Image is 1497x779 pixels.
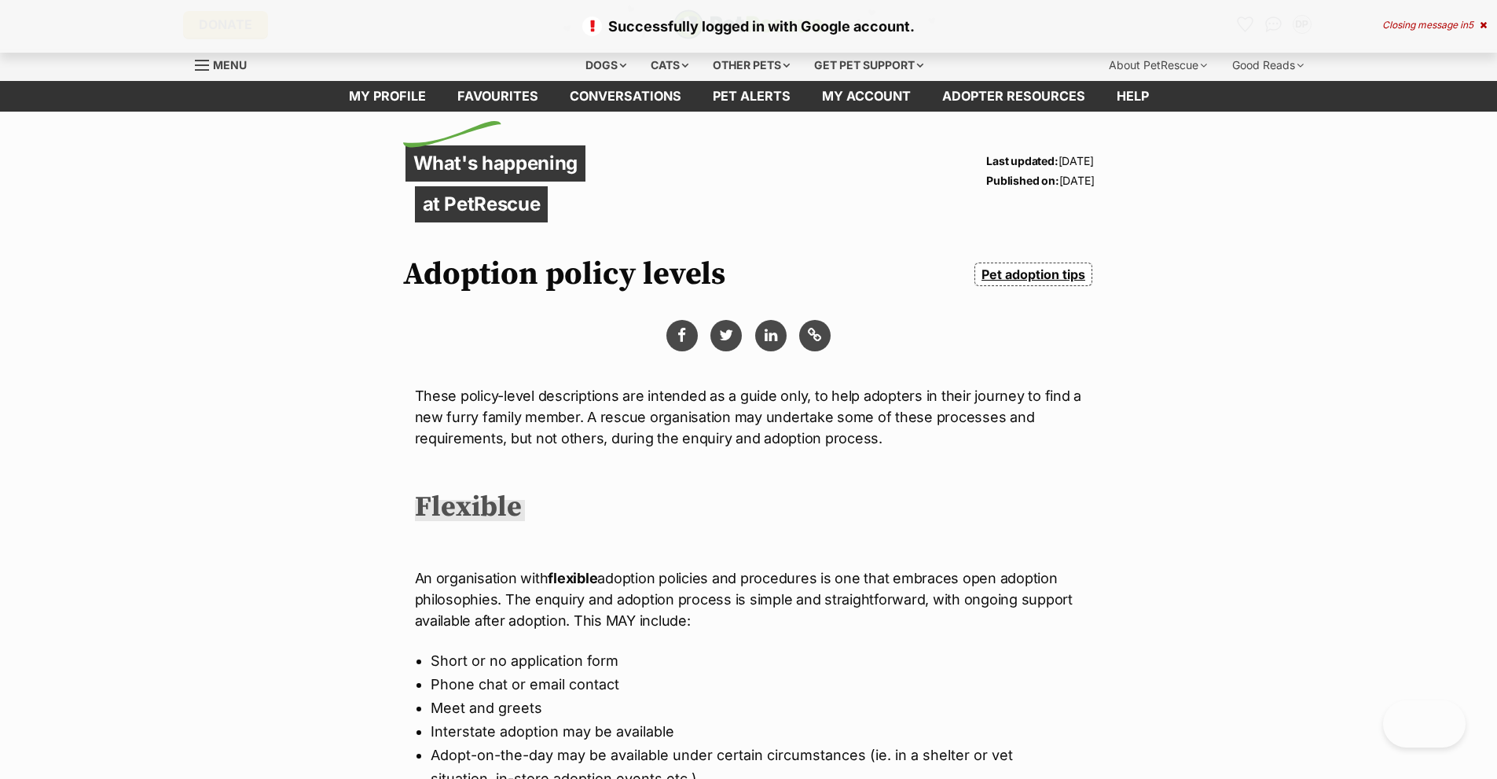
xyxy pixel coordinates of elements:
img: decorative flick [403,121,501,148]
button: Share via facebook [666,320,698,351]
p: What's happening [405,145,586,182]
h1: Adoption policy levels [403,256,725,292]
div: Other pets [702,50,801,81]
p: at PetRescue [415,186,549,222]
a: Pet alerts [697,81,806,112]
div: Dogs [574,50,637,81]
a: Share via Linkedin [755,320,787,351]
a: My account [806,81,926,112]
a: conversations [554,81,697,112]
a: Help [1101,81,1165,112]
li: Phone chat or email contact [431,673,1067,696]
a: Share via Twitter [710,320,742,351]
strong: flexible [548,570,597,586]
li: Meet and greets [431,696,1067,720]
iframe: Help Scout Beacon - Open [1383,700,1466,748]
li: Interstate adoption may be available [431,720,1067,744]
button: Copy link [799,320,831,351]
span: Menu [213,58,247,72]
div: About PetRescue [1098,50,1218,81]
p: An organisation with adoption policies and procedures is one that embraces open adoption philosop... [415,568,1083,631]
a: Adopter resources [926,81,1101,112]
p: These policy-level descriptions are intended as a guide only, to help adopters in their journey t... [415,385,1083,449]
h2: Flexible [415,491,525,525]
strong: Published on: [986,174,1059,187]
a: Favourites [442,81,554,112]
a: Menu [195,50,258,78]
a: Pet adoption tips [974,263,1092,286]
p: [DATE] [986,151,1094,171]
p: [DATE] [986,171,1094,190]
strong: Last updated: [986,154,1058,167]
a: My profile [333,81,442,112]
div: Good Reads [1221,50,1315,81]
li: Short or no application form [431,649,1067,673]
div: Get pet support [803,50,934,81]
div: Cats [640,50,699,81]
